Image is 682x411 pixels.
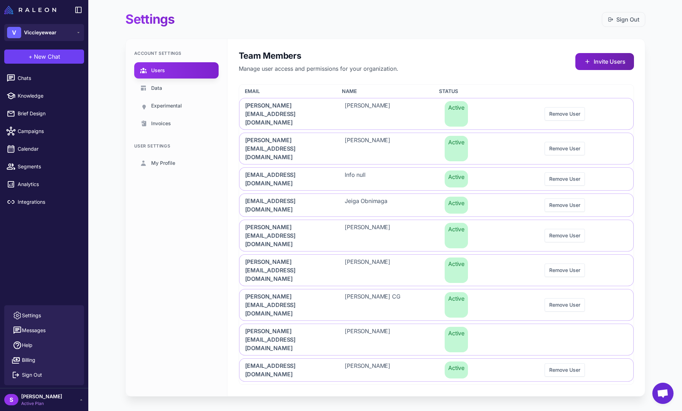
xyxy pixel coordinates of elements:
[151,159,175,167] span: My Profile
[445,327,468,352] span: Active
[545,172,585,186] button: Remove User
[151,66,165,74] span: Users
[445,361,468,378] span: Active
[134,98,219,114] a: Experimental
[3,177,85,192] a: Analytics
[245,223,328,248] span: [PERSON_NAME][EMAIL_ADDRESS][DOMAIN_NAME]
[345,170,366,187] span: Info null
[245,292,328,318] span: [PERSON_NAME][EMAIL_ADDRESS][DOMAIN_NAME]
[345,223,390,248] span: [PERSON_NAME]
[345,257,390,283] span: [PERSON_NAME]
[239,133,634,164] div: [PERSON_NAME][EMAIL_ADDRESS][DOMAIN_NAME][PERSON_NAME]ActiveRemove User
[18,127,80,135] span: Campaigns
[245,87,260,95] span: Email
[18,92,80,100] span: Knowledge
[21,400,62,407] span: Active Plan
[545,298,585,312] button: Remove User
[18,180,80,188] span: Analytics
[239,167,634,191] div: [EMAIL_ADDRESS][DOMAIN_NAME]Info nullActiveRemove User
[342,87,357,95] span: Name
[245,257,328,283] span: [PERSON_NAME][EMAIL_ADDRESS][DOMAIN_NAME]
[345,101,390,127] span: [PERSON_NAME]
[7,367,81,382] button: Sign Out
[134,115,219,132] a: Invoices
[3,159,85,174] a: Segments
[134,50,219,57] div: Account Settings
[7,323,81,338] button: Messages
[18,198,80,206] span: Integrations
[345,327,390,352] span: [PERSON_NAME]
[134,80,219,96] a: Data
[7,27,21,38] div: V
[445,197,468,214] span: Active
[652,383,674,404] a: Open chat
[134,155,219,171] a: My Profile
[3,195,85,209] a: Integrations
[239,254,634,286] div: [PERSON_NAME][EMAIL_ADDRESS][DOMAIN_NAME][PERSON_NAME]ActiveRemove User
[239,64,398,73] p: Manage user access and permissions for your organization.
[4,24,84,41] button: VViccieyewear
[4,394,18,405] div: S
[239,193,634,217] div: [EMAIL_ADDRESS][DOMAIN_NAME]Jeiga ObnimagaActiveRemove User
[125,11,175,27] h1: Settings
[22,312,41,319] span: Settings
[445,136,468,161] span: Active
[3,71,85,86] a: Chats
[345,292,400,318] span: [PERSON_NAME] CG
[22,326,46,334] span: Messages
[602,12,645,27] button: Sign Out
[22,371,42,379] span: Sign Out
[245,101,328,127] span: [PERSON_NAME][EMAIL_ADDRESS][DOMAIN_NAME]
[245,170,328,187] span: [EMAIL_ADDRESS][DOMAIN_NAME]
[575,53,634,70] button: Invite Users
[134,143,219,149] div: User Settings
[345,361,390,378] span: [PERSON_NAME]
[134,62,219,79] a: Users
[545,264,585,277] button: Remove User
[24,29,57,36] span: Viccieyewear
[22,341,32,349] span: Help
[545,142,585,155] button: Remove User
[3,124,85,139] a: Campaigns
[22,356,35,364] span: Billing
[3,88,85,103] a: Knowledge
[151,120,171,127] span: Invoices
[4,50,84,64] button: +New Chat
[7,338,81,353] a: Help
[245,197,328,214] span: [EMAIL_ADDRESS][DOMAIN_NAME]
[21,393,62,400] span: [PERSON_NAME]
[545,107,585,121] button: Remove User
[445,101,468,127] span: Active
[239,289,634,321] div: [PERSON_NAME][EMAIL_ADDRESS][DOMAIN_NAME][PERSON_NAME] CGActiveRemove User
[18,145,80,153] span: Calendar
[239,50,398,62] h2: Team Members
[545,198,585,212] button: Remove User
[4,6,59,14] a: Raleon Logo
[345,197,387,214] span: Jeiga Obnimaga
[151,102,182,110] span: Experimental
[245,327,328,352] span: [PERSON_NAME][EMAIL_ADDRESS][DOMAIN_NAME]
[439,87,458,95] span: Status
[239,324,634,355] div: [PERSON_NAME][EMAIL_ADDRESS][DOMAIN_NAME][PERSON_NAME]Active
[34,52,60,61] span: New Chat
[245,361,328,378] span: [EMAIL_ADDRESS][DOMAIN_NAME]
[445,223,468,248] span: Active
[545,229,585,242] button: Remove User
[445,170,468,187] span: Active
[445,292,468,318] span: Active
[18,163,80,170] span: Segments
[545,363,585,377] button: Remove User
[4,6,56,14] img: Raleon Logo
[345,136,390,161] span: [PERSON_NAME]
[18,110,80,117] span: Brief Design
[608,15,639,24] a: Sign Out
[3,106,85,121] a: Brief Design
[18,74,80,82] span: Chats
[29,52,32,61] span: +
[245,136,328,161] span: [PERSON_NAME][EMAIL_ADDRESS][DOMAIN_NAME]
[239,358,634,382] div: [EMAIL_ADDRESS][DOMAIN_NAME][PERSON_NAME]ActiveRemove User
[239,220,634,251] div: [PERSON_NAME][EMAIL_ADDRESS][DOMAIN_NAME][PERSON_NAME]ActiveRemove User
[151,84,162,92] span: Data
[3,141,85,156] a: Calendar
[445,257,468,283] span: Active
